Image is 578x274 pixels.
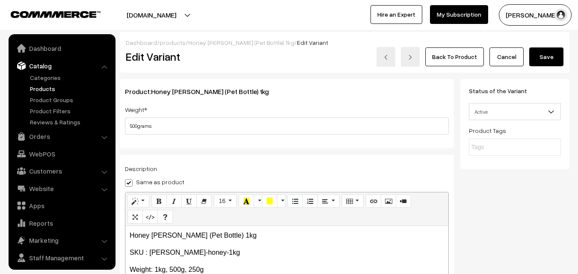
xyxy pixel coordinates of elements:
[529,47,563,66] button: Save
[302,194,318,208] button: Ordered list (CTRL+SHIFT+NUM8)
[371,5,422,24] a: Hire an Expert
[11,9,86,19] a: COMMMERCE
[11,215,113,231] a: Reports
[125,118,449,135] input: Weight
[130,247,444,258] p: SKU : [PERSON_NAME]-honey-1kg
[262,194,277,208] button: Background Color
[11,198,113,213] a: Apps
[28,118,113,127] a: Reviews & Ratings
[11,41,113,56] a: Dashboard
[554,9,567,21] img: user
[126,50,263,63] h2: Edit Variant
[11,181,113,196] a: Website
[11,233,113,248] a: Marketing
[188,39,294,46] a: Honey [PERSON_NAME] (Pet Bottle) 1kg
[28,73,113,82] a: Categories
[317,194,339,208] button: Paragraph
[127,194,149,208] button: Style
[28,84,113,93] a: Products
[469,103,561,120] span: Active
[366,194,381,208] button: Link (CTRL+K)
[469,87,537,94] span: Status of the Variant
[125,177,184,186] label: Same as product
[28,106,113,115] a: Product Filters
[127,210,143,224] button: Full Screen
[219,197,225,204] span: 16
[471,143,546,152] input: Tags
[130,232,257,239] span: Honey [PERSON_NAME] (Pet Bottle) 1kg
[288,194,303,208] button: Unordered list (CTRL+SHIFT+NUM7)
[11,129,113,144] a: Orders
[181,194,197,208] button: Underline (CTRL+U)
[297,39,328,46] span: Edit Variant
[166,194,182,208] button: Italic (CTRL+I)
[126,38,563,47] div: / / /
[157,210,173,224] button: Help
[254,194,262,208] button: More Color
[126,39,157,46] a: Dashboard
[11,163,113,179] a: Customers
[97,4,206,26] button: [DOMAIN_NAME]
[469,104,560,119] span: Active
[381,194,396,208] button: Picture
[196,194,212,208] button: Remove Font Style (CTRL+\)
[396,194,411,208] button: Video
[160,39,186,46] a: products
[469,126,506,135] label: Product Tags
[408,55,413,60] img: right-arrow.png
[11,146,113,162] a: WebPOS
[11,58,113,74] a: Catalog
[142,210,158,224] button: Code View
[489,47,524,66] a: Cancel
[430,5,488,24] a: My Subscription
[214,194,237,208] button: Font Size
[342,194,364,208] button: Table
[28,95,113,104] a: Product Groups
[151,194,167,208] button: Bold (CTRL+B)
[11,11,101,18] img: COMMMERCE
[425,47,484,66] a: Back To Product
[499,4,572,26] button: [PERSON_NAME]
[383,55,388,60] img: left-arrow.png
[239,194,254,208] button: Recent Color
[125,164,157,173] label: Description
[277,194,285,208] button: More Color
[11,250,113,265] a: Staff Management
